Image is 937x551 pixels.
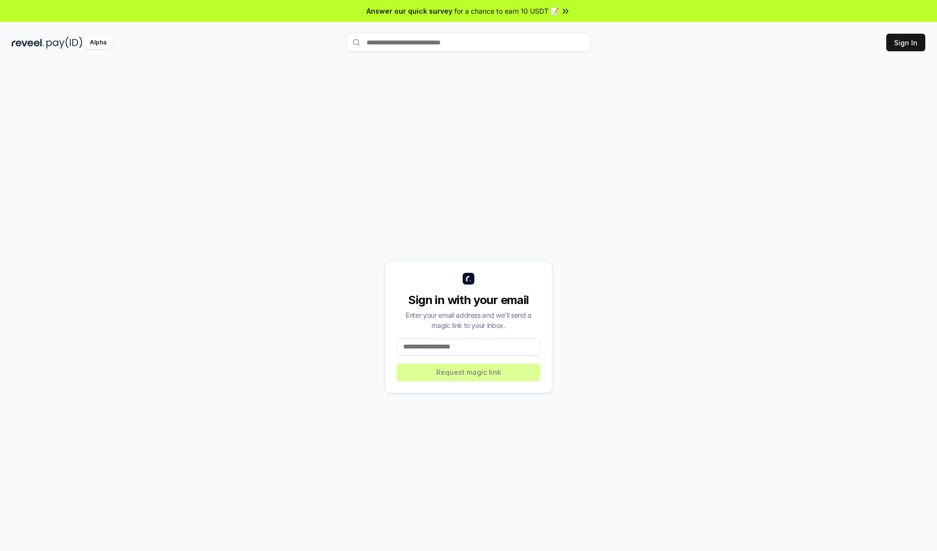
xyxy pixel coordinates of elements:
img: logo_small [463,273,474,285]
div: Sign in with your email [397,292,540,308]
button: Sign In [886,34,925,51]
span: Answer our quick survey [367,6,452,16]
img: reveel_dark [12,37,44,49]
div: Alpha [84,37,112,49]
img: pay_id [46,37,82,49]
div: Enter your email address and we’ll send a magic link to your inbox. [397,310,540,330]
span: for a chance to earn 10 USDT 📝 [454,6,559,16]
